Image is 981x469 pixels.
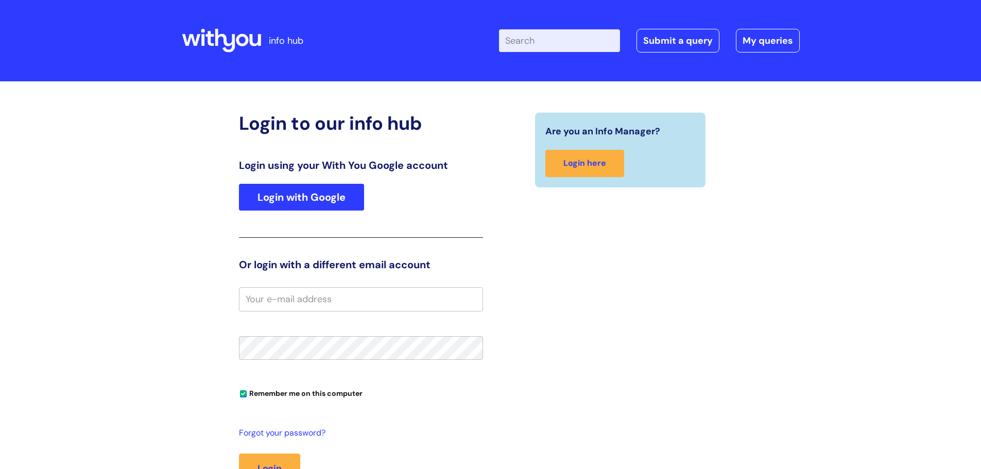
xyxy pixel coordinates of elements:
a: Login here [545,150,624,177]
p: info hub [269,32,303,49]
input: Search [499,29,620,52]
label: Remember me on this computer [239,387,363,398]
input: Remember me on this computer [240,391,247,397]
h3: Or login with a different email account [239,258,483,271]
a: Login with Google [239,184,364,211]
a: Submit a query [636,29,719,53]
a: My queries [736,29,800,53]
span: Are you an Info Manager? [545,123,660,140]
input: Your e-mail address [239,287,483,311]
div: You can uncheck this option if you're logging in from a shared device [239,385,483,401]
h2: Login to our info hub [239,112,483,134]
h3: Login using your With You Google account [239,159,483,171]
a: Forgot your password? [239,426,478,441]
